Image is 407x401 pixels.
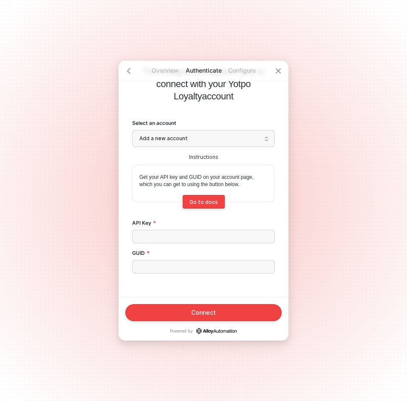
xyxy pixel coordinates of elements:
[275,68,282,74] span: icon-close
[132,65,275,102] p: This integration requires you to connect with your Yotpo Loyalty account
[132,219,275,226] label: API Key
[125,68,132,74] span: icon-arrow-left
[184,66,223,75] p: Authenticate
[132,260,275,274] input: GUID
[183,195,225,209] a: Go to docs
[139,132,268,145] span: Add a new account
[132,230,275,243] input: API Key
[132,154,275,161] div: Instructions
[132,249,275,257] label: GUID
[170,328,237,334] p: Powered by
[189,199,218,205] div: Go to docs
[146,66,184,75] p: Overview
[125,304,282,321] button: Connect
[196,328,237,334] a: icon-success
[139,174,268,188] p: Get your API key and GUID on your account page, which you can get to using the button below.
[223,66,261,75] p: Configure
[191,309,216,316] div: Connect
[132,119,275,127] label: Select an account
